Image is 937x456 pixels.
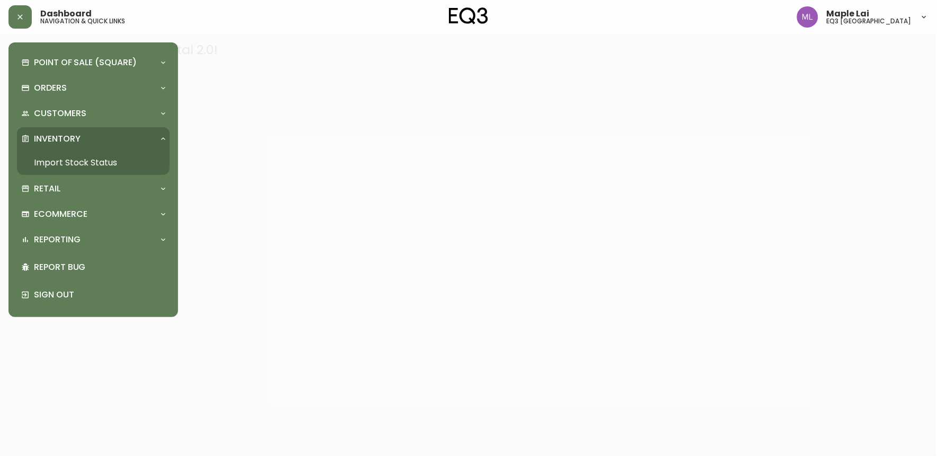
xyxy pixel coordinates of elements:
div: Reporting [17,228,170,251]
div: Point of Sale (Square) [17,51,170,74]
p: Sign Out [34,289,165,301]
p: Point of Sale (Square) [34,57,137,68]
img: logo [449,7,488,24]
div: Inventory [17,127,170,151]
div: Ecommerce [17,203,170,226]
p: Retail [34,183,60,195]
div: Sign Out [17,281,170,309]
div: Retail [17,177,170,200]
h5: navigation & quick links [40,18,125,24]
img: 61e28cffcf8cc9f4e300d877dd684943 [797,6,818,28]
p: Report Bug [34,261,165,273]
p: Orders [34,82,67,94]
div: Customers [17,102,170,125]
span: Dashboard [40,10,92,18]
div: Report Bug [17,253,170,281]
p: Customers [34,108,86,119]
a: Import Stock Status [17,151,170,175]
p: Reporting [34,234,81,245]
span: Maple Lai [827,10,870,18]
p: Ecommerce [34,208,87,220]
h5: eq3 [GEOGRAPHIC_DATA] [827,18,912,24]
div: Orders [17,76,170,100]
p: Inventory [34,133,81,145]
